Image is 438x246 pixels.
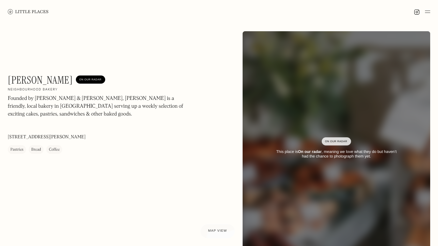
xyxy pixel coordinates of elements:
[31,146,41,153] div: Bread
[79,76,102,83] div: On Our Radar
[273,149,400,159] div: This place is , meaning we love what they do but haven’t had the chance to photograph them yet.
[208,229,227,233] span: Map view
[200,224,235,238] a: Map view
[298,149,322,154] strong: On our radar
[8,88,58,92] h2: Neighbourhood bakery
[10,146,23,153] div: Pastries
[8,74,73,86] h1: [PERSON_NAME]
[325,138,348,145] div: On Our Radar
[8,121,184,129] p: ‍
[8,95,184,118] p: Founded by [PERSON_NAME] & [PERSON_NAME], [PERSON_NAME] is a friendly, local bakery in [GEOGRAPHI...
[49,146,60,153] div: Coffee
[8,134,86,141] p: [STREET_ADDRESS][PERSON_NAME]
